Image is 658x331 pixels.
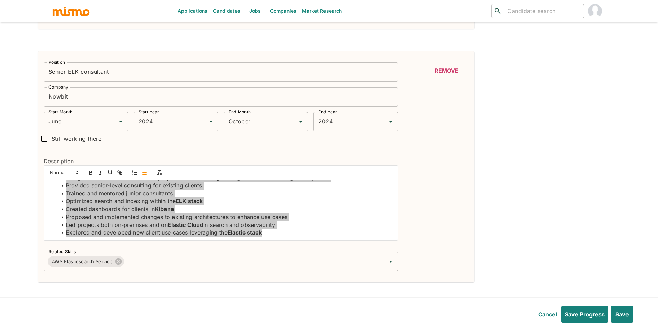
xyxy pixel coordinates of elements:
[48,59,65,65] label: Position
[168,221,203,228] strong: Elastic Cloud
[505,6,581,16] input: Candidate search
[424,62,469,79] button: Remove
[57,221,392,229] li: Led projects both on-premises and on in search and observability
[48,256,124,267] div: AWS Elasticsearch Service
[57,182,392,190] li: Provided senior-level consulting for existing clients
[386,117,395,127] button: Open
[206,117,216,127] button: Open
[155,205,174,212] strong: Kibana
[139,109,159,115] label: Start Year
[57,205,392,213] li: Created dashboards for clients in
[48,249,76,255] label: Related Skills
[296,117,305,127] button: Open
[57,197,392,205] li: Optimized search and indexing within the
[386,257,395,266] button: Open
[52,6,90,16] img: logo
[52,134,101,144] span: Still working there
[57,213,392,221] li: Proposed and implemented changes to existing architectures to enhance use cases
[48,258,117,266] span: AWS Elasticsearch Service
[228,229,262,236] strong: Elastic stack
[561,306,608,323] button: Save Progress
[536,306,559,323] button: Cancel
[57,229,392,237] li: Explored and developed new client use cases leveraging the
[176,197,203,204] strong: ELK stack
[611,306,633,323] button: Save
[229,109,251,115] label: End Month
[44,157,398,165] h6: Description
[48,109,72,115] label: Start Month
[48,84,68,90] label: Company
[588,4,602,18] img: Maria Lujan Ciommo
[318,109,337,115] label: End Year
[57,190,392,197] li: Trained and mentored junior consultants
[116,117,126,127] button: Open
